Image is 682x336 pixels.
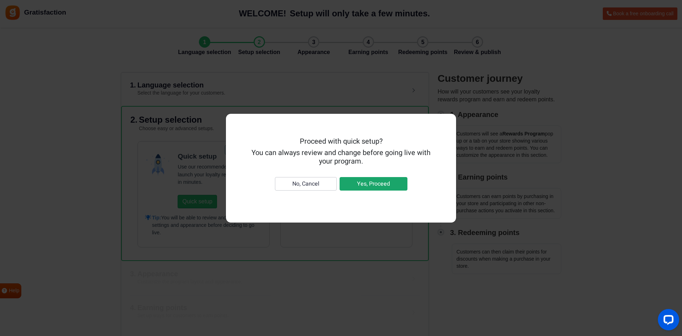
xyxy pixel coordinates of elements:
[652,306,682,336] iframe: LiveChat chat widget
[275,177,337,191] button: No, Cancel
[249,137,433,146] h5: Proceed with quick setup?
[249,149,433,166] h5: You can always review and change before going live with your program.
[340,177,407,191] button: Yes, Proceed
